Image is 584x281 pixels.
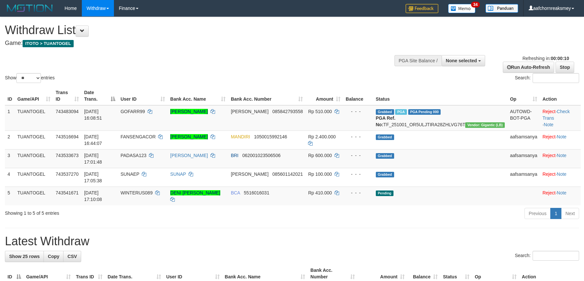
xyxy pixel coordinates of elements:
[5,235,579,248] h1: Latest Withdraw
[228,87,305,105] th: Bank Acc. Number: activate to sort column ascending
[533,251,579,261] input: Search:
[84,171,102,183] span: [DATE] 17:05:38
[465,122,505,128] span: Vendor URL: https://dashboard.q2checkout.com/secure
[170,109,208,114] a: [PERSON_NAME]
[408,109,441,115] span: PGA Pending
[23,40,74,47] span: ITOTO > TUANTOGEL
[242,153,281,158] span: Copy 062001023506506 to clipboard
[5,105,15,131] td: 1
[168,87,228,105] th: Bank Acc. Name: activate to sort column ascending
[5,251,44,262] a: Show 25 rows
[343,87,373,105] th: Balance
[56,171,79,177] span: 743537270
[406,4,438,13] img: Feedback.jpg
[82,87,118,105] th: Date Trans.: activate to sort column descending
[540,168,581,187] td: ·
[48,254,59,259] span: Copy
[346,190,371,196] div: - - -
[376,115,395,127] b: PGA Ref. No:
[515,73,579,83] label: Search:
[15,105,53,131] td: TUANTOGEL
[9,254,40,259] span: Show 25 rows
[44,251,64,262] a: Copy
[308,190,332,195] span: Rp 410.000
[346,171,371,177] div: - - -
[308,153,332,158] span: Rp 600.000
[544,122,554,127] a: Note
[244,190,269,195] span: Copy 5516016031 to clipboard
[120,134,155,139] span: FANSENGACOR
[67,254,77,259] span: CSV
[557,134,567,139] a: Note
[120,153,146,158] span: PADASA123
[503,62,554,73] a: Run Auto-Refresh
[561,208,579,219] a: Next
[540,187,581,205] td: ·
[308,109,332,114] span: Rp 510.000
[84,134,102,146] span: [DATE] 16:44:07
[507,168,540,187] td: aafsamsanya
[272,109,303,114] span: Copy 085842793558 to clipboard
[16,73,41,83] select: Showentries
[542,171,556,177] a: Reject
[231,153,238,158] span: BRI
[542,109,570,121] a: Check Trans
[533,73,579,83] input: Search:
[542,153,556,158] a: Reject
[170,153,208,158] a: [PERSON_NAME]
[254,134,287,139] span: Copy 1050015992146 to clipboard
[542,134,556,139] a: Reject
[507,130,540,149] td: aafsamsanya
[5,40,383,47] h4: Game:
[346,152,371,159] div: - - -
[376,172,394,177] span: Grabbed
[376,134,394,140] span: Grabbed
[395,109,407,115] span: Marked by aafyoumonoriya
[5,87,15,105] th: ID
[373,105,507,131] td: TF_251001_OR5ULJTIRA28ZHLVG76T
[522,56,569,61] span: Refreshing in:
[5,3,55,13] img: MOTION_logo.png
[524,208,551,219] a: Previous
[305,87,343,105] th: Amount: activate to sort column ascending
[515,251,579,261] label: Search:
[557,190,567,195] a: Note
[376,191,393,196] span: Pending
[5,207,238,216] div: Showing 1 to 5 of 5 entries
[120,171,139,177] span: SUNAEP
[5,73,55,83] label: Show entries
[272,171,303,177] span: Copy 085601142021 to clipboard
[346,133,371,140] div: - - -
[373,87,507,105] th: Status
[556,62,574,73] a: Stop
[540,105,581,131] td: · ·
[170,190,220,195] a: DENI [PERSON_NAME]
[63,251,81,262] a: CSV
[551,56,569,61] strong: 00:00:10
[540,87,581,105] th: Action
[376,153,394,159] span: Grabbed
[84,153,102,165] span: [DATE] 17:01:48
[120,190,153,195] span: WINTERUS089
[56,153,79,158] span: 743533673
[120,109,145,114] span: GOFARR99
[56,109,79,114] span: 743483094
[170,171,186,177] a: SUNAP
[376,109,394,115] span: Grabbed
[507,105,540,131] td: AUTOWD-BOT-PGA
[540,149,581,168] td: ·
[5,168,15,187] td: 4
[550,208,561,219] a: 1
[442,55,485,66] button: None selected
[231,134,250,139] span: MANDIRI
[15,168,53,187] td: TUANTOGEL
[446,58,477,63] span: None selected
[84,109,102,121] span: [DATE] 16:08:51
[346,108,371,115] div: - - -
[308,171,332,177] span: Rp 100.000
[118,87,168,105] th: User ID: activate to sort column ascending
[56,190,79,195] span: 743541671
[53,87,82,105] th: Trans ID: activate to sort column ascending
[557,171,567,177] a: Note
[56,134,79,139] span: 743516694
